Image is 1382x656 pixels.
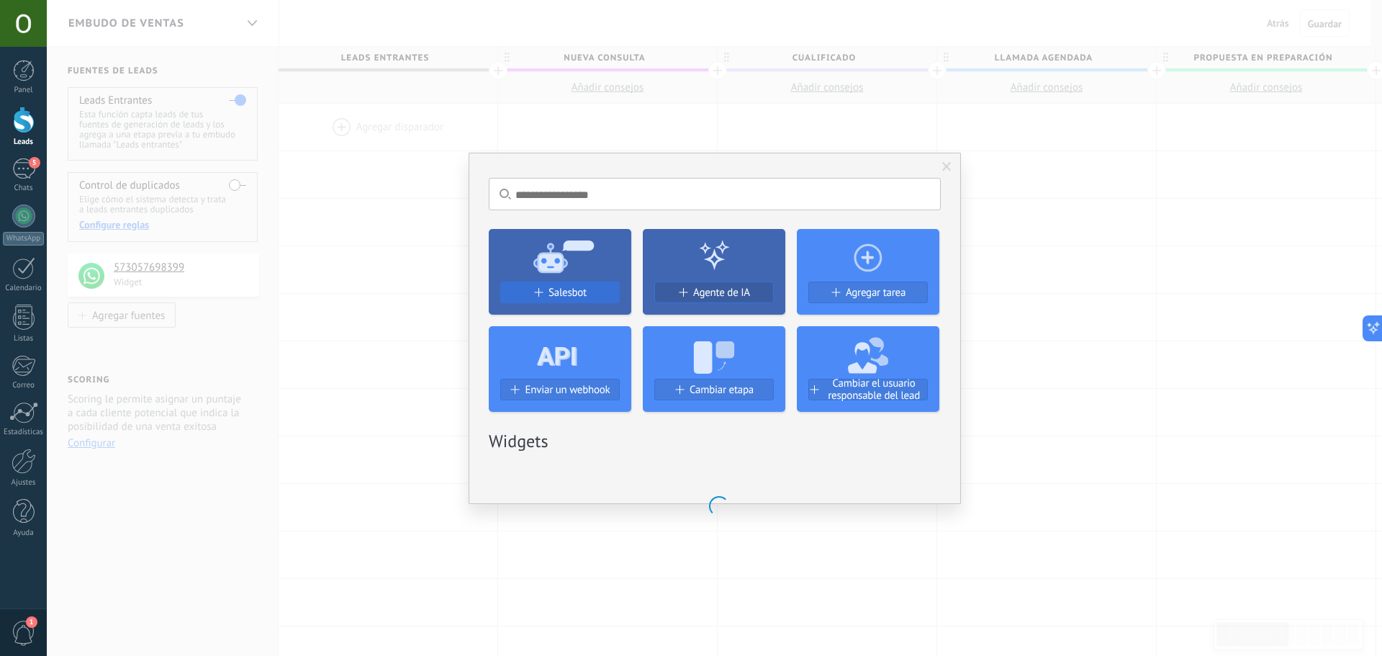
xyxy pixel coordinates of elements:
[3,428,45,437] div: Estadísticas
[3,138,45,147] div: Leads
[3,478,45,487] div: Ajustes
[3,334,45,343] div: Listas
[3,232,44,246] div: WhatsApp
[654,379,774,400] button: Cambiar etapa
[3,381,45,390] div: Correo
[525,384,610,396] span: Enviar un webhook
[808,379,928,400] button: Cambiar el usuario responsable del lead
[26,616,37,628] span: 1
[690,384,754,396] span: Cambiar etapa
[29,157,40,169] span: 5
[846,287,905,299] span: Agregar tarea
[3,184,45,193] div: Chats
[3,529,45,538] div: Ayuda
[654,282,774,303] button: Agente de IA
[693,287,750,299] span: Agente de IA
[3,284,45,293] div: Calendario
[489,430,941,452] h2: Widgets
[548,287,587,299] span: Salesbot
[808,282,928,303] button: Agregar tarea
[821,377,927,402] span: Cambiar el usuario responsable del lead
[500,379,620,400] button: Enviar un webhook
[500,282,620,303] button: Salesbot
[3,86,45,95] div: Panel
